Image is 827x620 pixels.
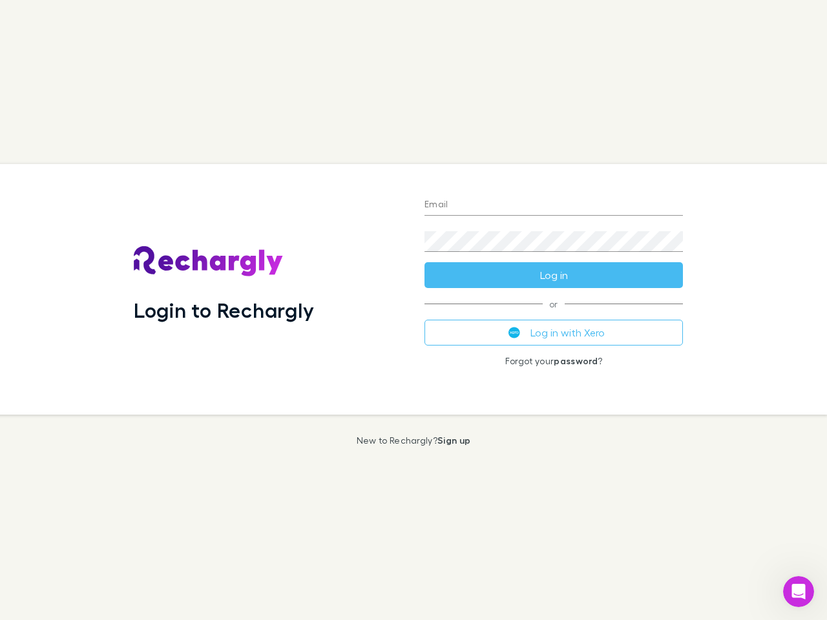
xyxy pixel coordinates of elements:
button: Log in [424,262,683,288]
h1: Login to Rechargly [134,298,314,322]
iframe: Intercom live chat [783,576,814,607]
img: Xero's logo [508,327,520,338]
p: Forgot your ? [424,356,683,366]
a: Sign up [437,435,470,446]
img: Rechargly's Logo [134,246,284,277]
button: Log in with Xero [424,320,683,346]
p: New to Rechargly? [357,435,471,446]
a: password [554,355,598,366]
